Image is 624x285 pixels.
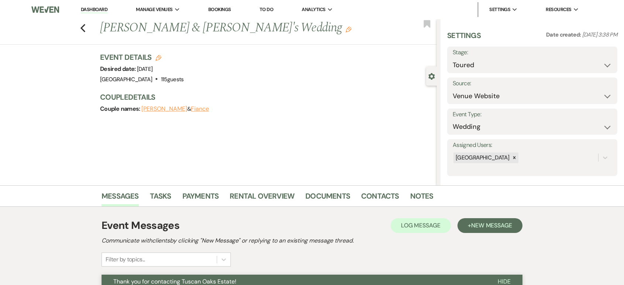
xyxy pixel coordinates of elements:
h1: Event Messages [102,218,179,233]
span: [DATE] [137,65,152,73]
div: Filter by topics... [106,255,145,264]
span: & [141,105,209,113]
span: [DATE] 3:38 PM [582,31,617,38]
h3: Event Details [100,52,184,62]
h1: [PERSON_NAME] & [PERSON_NAME]'s Wedding [100,19,367,37]
span: [GEOGRAPHIC_DATA] [100,76,152,83]
a: Messages [102,190,139,206]
button: Fiance [191,106,209,112]
label: Source: [453,78,612,89]
label: Assigned Users: [453,140,612,151]
button: [PERSON_NAME] [141,106,187,112]
a: Dashboard [81,6,107,13]
h2: Communicate with clients by clicking "New Message" or replying to an existing message thread. [102,236,522,245]
a: Documents [305,190,350,206]
span: Resources [546,6,571,13]
a: Bookings [208,6,231,13]
a: To Do [260,6,273,13]
span: Date created: [546,31,582,38]
span: Settings [489,6,510,13]
span: New Message [471,222,512,229]
a: Notes [410,190,433,206]
span: Desired date: [100,65,137,73]
label: Stage: [453,47,612,58]
button: Edit [346,26,352,32]
button: Log Message [391,218,451,233]
span: Couple names: [100,105,141,113]
a: Contacts [361,190,399,206]
span: Analytics [302,6,325,13]
div: [GEOGRAPHIC_DATA] [453,152,510,163]
a: Rental Overview [230,190,294,206]
a: Payments [182,190,219,206]
img: Weven Logo [31,2,59,17]
span: 115 guests [161,76,184,83]
h3: Settings [447,30,481,47]
a: Tasks [150,190,171,206]
button: +New Message [457,218,522,233]
label: Event Type: [453,109,612,120]
span: Log Message [401,222,440,229]
h3: Couple Details [100,92,429,102]
button: Close lead details [428,72,435,79]
span: Manage Venues [136,6,172,13]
